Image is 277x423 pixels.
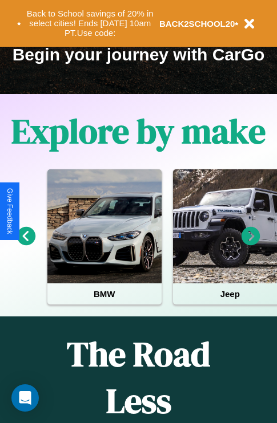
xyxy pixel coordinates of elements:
h1: Explore by make [11,108,266,154]
div: Give Feedback [6,188,14,234]
div: Open Intercom Messenger [11,384,39,412]
button: Back to School savings of 20% in select cities! Ends [DATE] 10am PT.Use code: [21,6,159,41]
b: BACK2SCHOOL20 [159,19,235,29]
h4: BMW [47,283,162,304]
